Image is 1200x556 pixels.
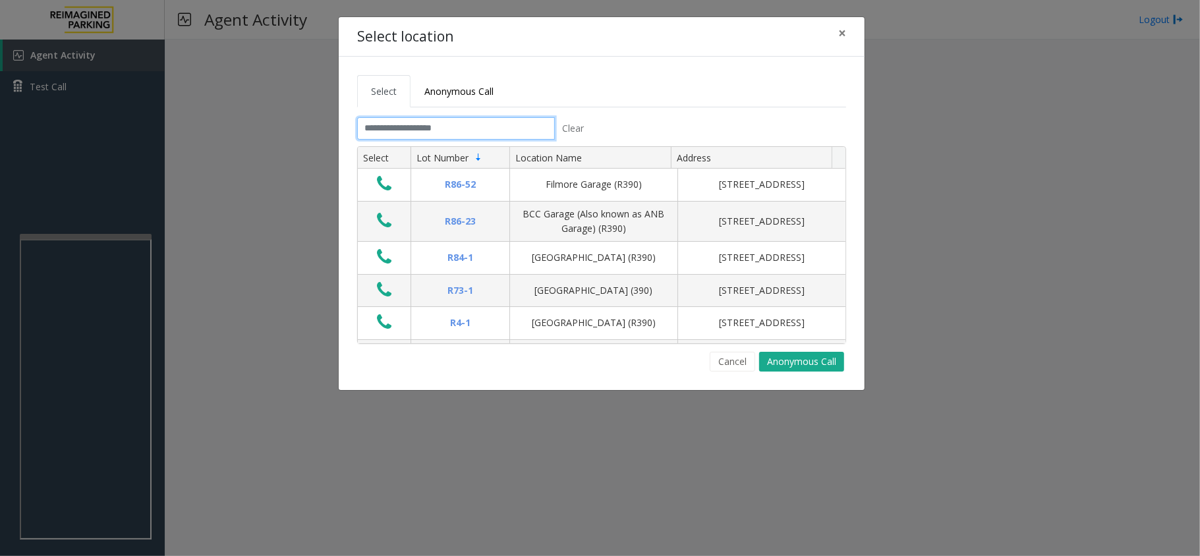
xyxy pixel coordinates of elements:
[419,250,501,265] div: R84-1
[518,316,670,330] div: [GEOGRAPHIC_DATA] (R390)
[686,214,838,229] div: [STREET_ADDRESS]
[419,177,501,192] div: R86-52
[555,117,592,140] button: Clear
[473,152,484,163] span: Sortable
[419,283,501,298] div: R73-1
[677,152,711,164] span: Address
[686,283,838,298] div: [STREET_ADDRESS]
[518,177,670,192] div: Filmore Garage (R390)
[838,24,846,42] span: ×
[371,85,397,97] span: Select
[357,75,846,107] ul: Tabs
[518,207,670,236] div: BCC Garage (Also known as ANB Garage) (R390)
[515,152,582,164] span: Location Name
[416,152,469,164] span: Lot Number
[357,26,453,47] h4: Select location
[518,283,670,298] div: [GEOGRAPHIC_DATA] (390)
[358,147,845,343] div: Data table
[829,17,855,49] button: Close
[518,250,670,265] div: [GEOGRAPHIC_DATA] (R390)
[419,316,501,330] div: R4-1
[424,85,494,97] span: Anonymous Call
[759,352,844,372] button: Anonymous Call
[686,250,838,265] div: [STREET_ADDRESS]
[686,316,838,330] div: [STREET_ADDRESS]
[358,147,411,169] th: Select
[419,214,501,229] div: R86-23
[686,177,838,192] div: [STREET_ADDRESS]
[710,352,755,372] button: Cancel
